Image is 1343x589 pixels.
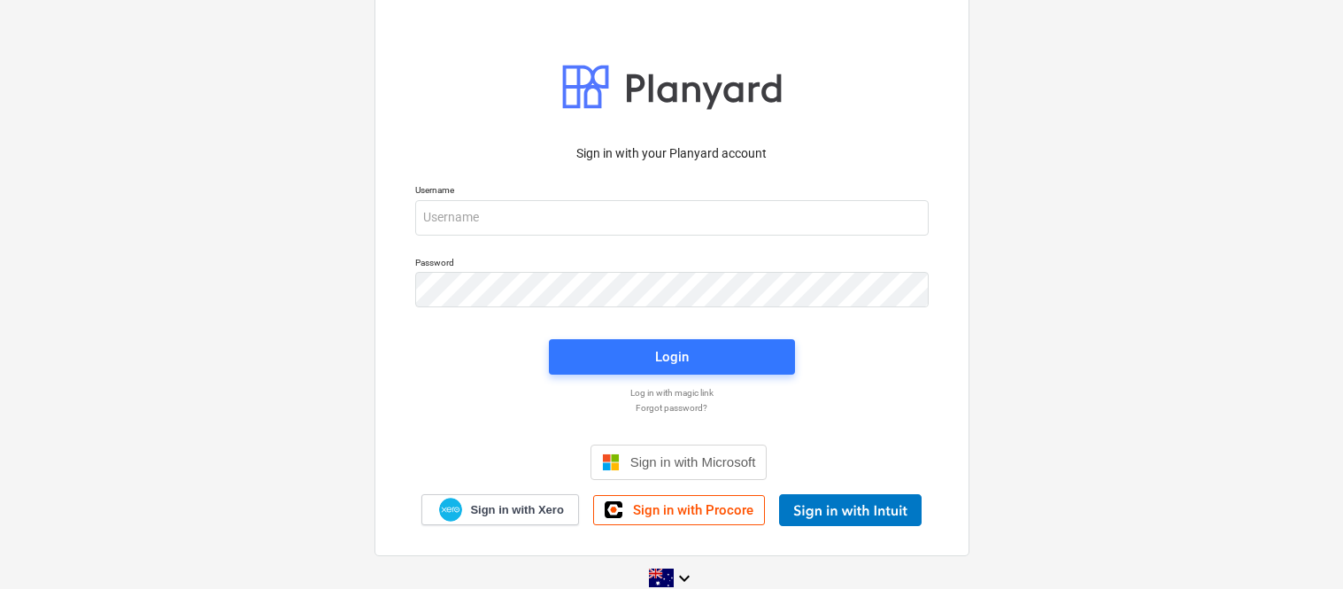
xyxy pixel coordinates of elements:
[655,345,689,368] div: Login
[630,454,756,469] span: Sign in with Microsoft
[421,494,579,525] a: Sign in with Xero
[602,453,620,471] img: Microsoft logo
[406,402,938,414] a: Forgot password?
[415,257,929,272] p: Password
[593,495,765,525] a: Sign in with Procore
[415,144,929,163] p: Sign in with your Planyard account
[674,568,695,589] i: keyboard_arrow_down
[406,387,938,399] a: Log in with magic link
[549,339,795,375] button: Login
[633,502,753,518] span: Sign in with Procore
[415,200,929,236] input: Username
[415,184,929,199] p: Username
[439,498,462,522] img: Xero logo
[470,502,563,518] span: Sign in with Xero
